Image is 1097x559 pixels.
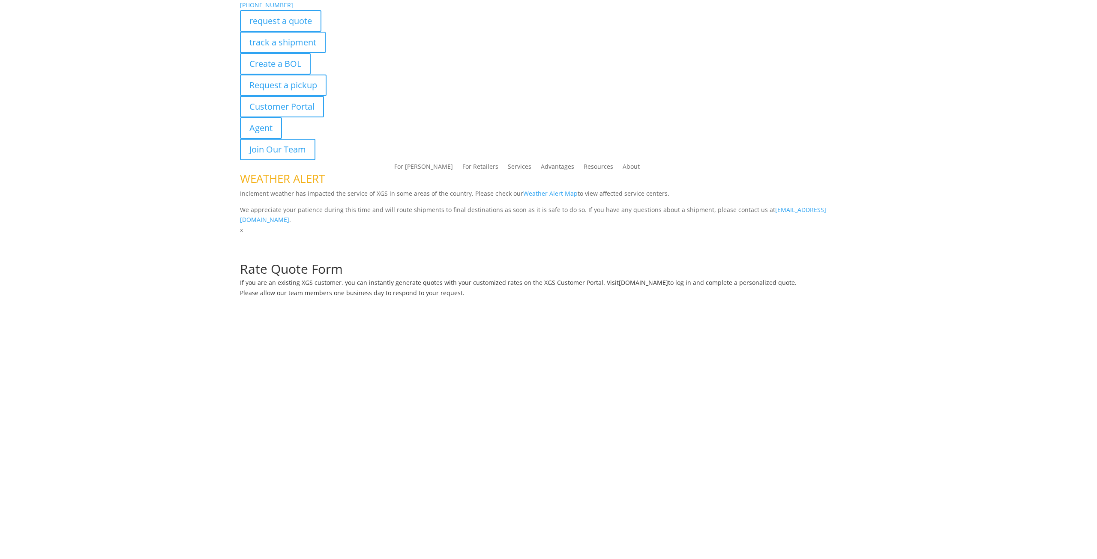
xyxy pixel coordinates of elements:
p: Complete the form below for a customized quote based on your shipping needs. [240,252,857,263]
a: Weather Alert Map [523,189,578,197]
p: We appreciate your patience during this time and will route shipments to final destinations as so... [240,205,857,225]
span: If you are an existing XGS customer, you can instantly generate quotes with your customized rates... [240,278,619,287]
a: About [623,164,640,173]
a: For Retailers [462,164,498,173]
h1: Request a Quote [240,235,857,252]
p: x [240,225,857,235]
a: Resources [584,164,613,173]
a: Advantages [541,164,574,173]
a: [PHONE_NUMBER] [240,1,293,9]
a: request a quote [240,10,321,32]
h6: Please allow our team members one business day to respond to your request. [240,290,857,300]
span: WEATHER ALERT [240,171,325,186]
a: track a shipment [240,32,326,53]
a: Create a BOL [240,53,311,75]
span: to log in and complete a personalized quote. [668,278,797,287]
a: Request a pickup [240,75,327,96]
p: Inclement weather has impacted the service of XGS in some areas of the country. Please check our ... [240,188,857,205]
a: For [PERSON_NAME] [394,164,453,173]
a: Services [508,164,531,173]
a: Agent [240,117,282,139]
a: [DOMAIN_NAME] [619,278,668,287]
h1: Rate Quote Form [240,263,857,280]
a: Join Our Team [240,139,315,160]
a: Customer Portal [240,96,324,117]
